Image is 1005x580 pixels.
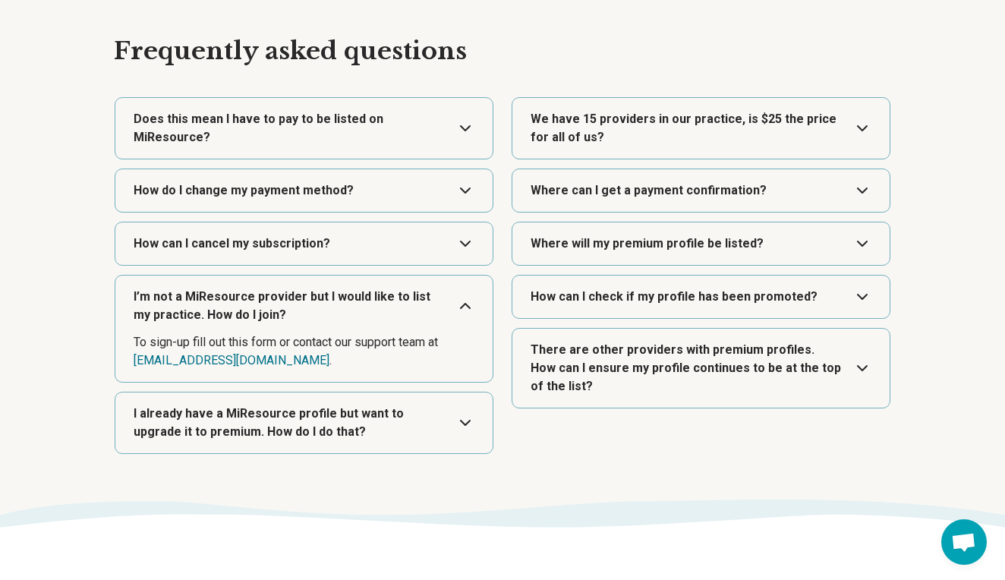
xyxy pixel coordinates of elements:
button: Expand [121,98,487,159]
a: [EMAIL_ADDRESS][DOMAIN_NAME] [134,353,329,367]
h2: Frequently asked questions [114,36,891,68]
dt: How can I check if my profile has been promoted? [531,288,871,306]
dt: How can I cancel my subscription? [134,235,474,253]
dt: We have 15 providers in our practice, is $25 the price for all of us? [531,110,871,147]
button: Expand [121,222,487,265]
button: Expand [518,169,884,212]
dt: I’m not a MiResource provider but I would like to list my practice. How do I join? [134,288,474,324]
button: Expand [518,276,884,318]
button: Expand [518,329,884,408]
button: Expand [121,392,487,453]
dt: Where will my premium profile be listed? [531,235,871,253]
button: Expand [518,98,884,159]
button: Expand [121,169,487,212]
dt: I already have a MiResource profile but want to upgrade it to premium. How do I do that? [134,405,474,441]
div: Open chat [941,519,987,565]
button: Expand [121,276,487,336]
dt: Does this mean I have to pay to be listed on MiResource? [134,110,474,147]
dd: To sign-up fill out this form or contact our support team at . [134,333,474,370]
button: Expand [518,222,884,265]
dt: There are other providers with premium profiles. How can I ensure my profile continues to be at t... [531,341,871,396]
dt: How do I change my payment method? [134,181,474,200]
dt: Where can I get a payment confirmation? [531,181,871,200]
